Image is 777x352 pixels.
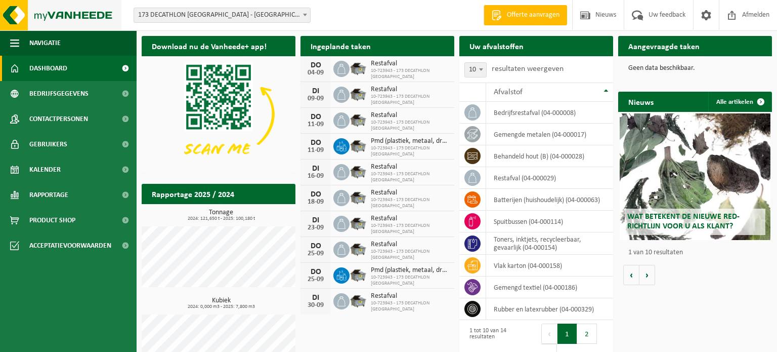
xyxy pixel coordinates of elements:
p: 1 van 10 resultaten [628,249,767,256]
span: 2024: 121,650 t - 2025: 100,180 t [147,216,295,221]
td: vlak karton (04-000158) [486,255,613,277]
span: 10-723943 - 173 DECATHLON [GEOGRAPHIC_DATA] [371,300,449,312]
td: behandeld hout (B) (04-000028) [486,145,613,167]
td: rubber en latexrubber (04-000329) [486,298,613,320]
h2: Rapportage 2025 / 2024 [142,184,244,204]
div: DI [306,294,326,302]
td: batterijen (huishoudelijk) (04-000063) [486,189,613,211]
button: 2 [577,324,597,344]
div: DO [306,268,326,276]
span: Restafval [371,163,449,171]
div: 25-09 [306,276,326,283]
span: Kalender [29,157,61,182]
span: Restafval [371,241,449,249]
td: toners, inktjets, recycleerbaar, gevaarlijk (04-000154) [486,232,613,255]
div: DI [306,165,326,173]
p: Geen data beschikbaar. [628,65,762,72]
button: Previous [541,324,557,344]
span: Bedrijfsgegevens [29,81,89,106]
span: Restafval [371,86,449,94]
h2: Ingeplande taken [300,36,381,56]
span: Gebruikers [29,132,67,157]
span: Product Shop [29,208,75,233]
a: Alle artikelen [708,92,771,112]
span: 173 DECATHLON ANTWERPEN - ANTWERPEN [134,8,310,22]
span: 10-723943 - 173 DECATHLON [GEOGRAPHIC_DATA] [371,171,449,183]
div: 09-09 [306,95,326,102]
td: restafval (04-000029) [486,167,613,189]
a: Wat betekent de nieuwe RED-richtlijn voor u als klant? [620,113,770,240]
span: 10-723943 - 173 DECATHLON [GEOGRAPHIC_DATA] [371,249,449,261]
td: bedrijfsrestafval (04-000008) [486,102,613,124]
div: 04-09 [306,69,326,76]
span: Pmd (plastiek, metaal, drankkartons) (bedrijven) [371,137,449,145]
td: spuitbussen (04-000114) [486,211,613,232]
span: Wat betekent de nieuwe RED-richtlijn voor u als klant? [627,213,740,230]
img: WB-5000-GAL-GY-04 [350,240,367,257]
a: Bekijk rapportage [220,204,294,224]
div: 11-09 [306,121,326,128]
button: 1 [557,324,577,344]
div: DO [306,242,326,250]
div: DO [306,113,326,121]
span: 10-723943 - 173 DECATHLON [GEOGRAPHIC_DATA] [371,223,449,235]
span: Navigatie [29,30,61,56]
img: WB-5000-GAL-GY-04 [350,214,367,231]
h2: Download nu de Vanheede+ app! [142,36,277,56]
label: resultaten weergeven [492,65,564,73]
span: 10-723943 - 173 DECATHLON [GEOGRAPHIC_DATA] [371,94,449,106]
span: Offerte aanvragen [504,10,562,20]
td: gemengde metalen (04-000017) [486,124,613,145]
h3: Tonnage [147,209,295,221]
span: 10-723943 - 173 DECATHLON [GEOGRAPHIC_DATA] [371,275,449,287]
span: Restafval [371,60,449,68]
div: 16-09 [306,173,326,180]
img: Download de VHEPlus App [142,56,295,172]
div: DO [306,139,326,147]
span: Restafval [371,292,449,300]
span: 10-723943 - 173 DECATHLON [GEOGRAPHIC_DATA] [371,145,449,158]
span: Restafval [371,111,449,120]
div: 30-09 [306,302,326,309]
img: WB-5000-GAL-GY-01 [350,266,367,283]
span: 10 [465,63,486,77]
span: Contactpersonen [29,106,88,132]
button: Vorige [623,265,639,285]
td: gemengd textiel (04-000186) [486,277,613,298]
img: WB-5000-GAL-GY-04 [350,188,367,206]
div: DI [306,216,326,224]
img: WB-5000-GAL-GY-04 [350,163,367,180]
div: DI [306,87,326,95]
img: WB-5000-GAL-GY-01 [350,137,367,154]
span: 10-723943 - 173 DECATHLON [GEOGRAPHIC_DATA] [371,197,449,209]
span: Acceptatievoorwaarden [29,233,111,258]
div: 18-09 [306,199,326,206]
span: 10 [464,62,487,77]
div: DO [306,190,326,199]
span: 10-723943 - 173 DECATHLON [GEOGRAPHIC_DATA] [371,120,449,132]
h2: Nieuws [618,92,664,111]
h2: Aangevraagde taken [618,36,710,56]
div: 11-09 [306,147,326,154]
span: Dashboard [29,56,67,81]
span: Pmd (plastiek, metaal, drankkartons) (bedrijven) [371,266,449,275]
div: 23-09 [306,224,326,231]
img: WB-5000-GAL-GY-04 [350,111,367,128]
span: Restafval [371,215,449,223]
img: WB-5000-GAL-GY-04 [350,292,367,309]
span: 2024: 0,000 m3 - 2025: 7,800 m3 [147,304,295,309]
button: Volgende [639,265,655,285]
span: Restafval [371,189,449,197]
span: Rapportage [29,182,68,208]
img: WB-5000-GAL-GY-04 [350,59,367,76]
div: DO [306,61,326,69]
h3: Kubiek [147,297,295,309]
h2: Uw afvalstoffen [459,36,534,56]
span: 10-723943 - 173 DECATHLON [GEOGRAPHIC_DATA] [371,68,449,80]
img: WB-5000-GAL-GY-04 [350,85,367,102]
span: 173 DECATHLON ANTWERPEN - ANTWERPEN [134,8,311,23]
a: Offerte aanvragen [484,5,567,25]
div: 25-09 [306,250,326,257]
span: Afvalstof [494,88,523,96]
